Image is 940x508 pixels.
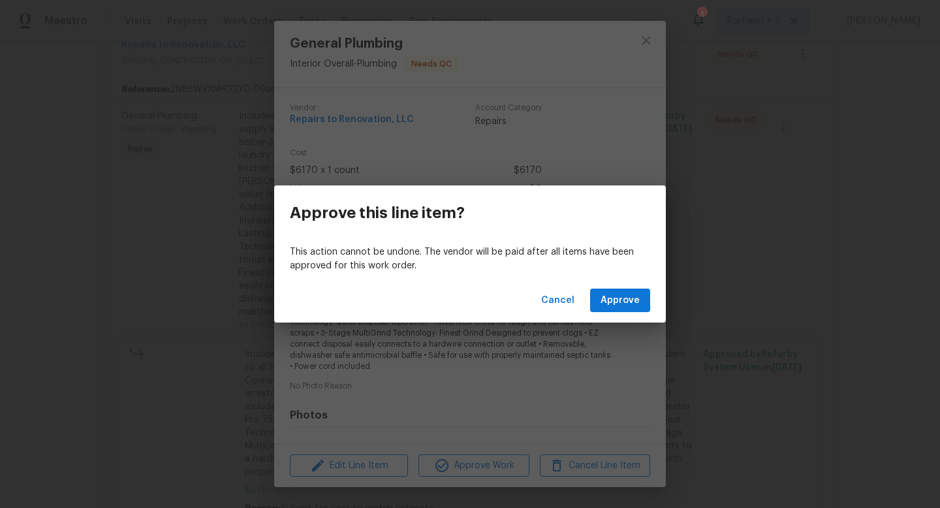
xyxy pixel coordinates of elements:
[290,246,650,273] p: This action cannot be undone. The vendor will be paid after all items have been approved for this...
[290,204,465,222] h3: Approve this line item?
[541,293,574,309] span: Cancel
[601,293,640,309] span: Approve
[590,289,650,313] button: Approve
[536,289,580,313] button: Cancel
